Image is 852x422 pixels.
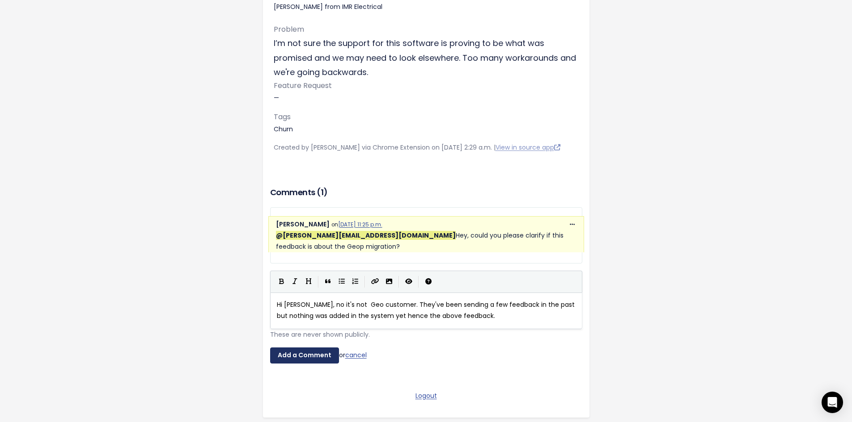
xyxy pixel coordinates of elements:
button: Create Link [368,275,382,288]
i: | [398,276,399,287]
span: These are never shown publicly. [270,330,370,339]
span: on [331,221,382,228]
p: Churn [274,111,579,135]
button: Bold [275,275,288,288]
button: Generic List [335,275,348,288]
div: or [270,347,582,364]
p: — [274,79,579,104]
a: View in source app [496,143,560,152]
span: Tags [274,112,291,122]
button: Italic [288,275,302,288]
button: Toggle Preview [402,275,415,288]
button: Import an image [382,275,396,288]
p: I’m not sure the support for this software is proving to be what was promised and we may need to ... [274,36,579,79]
span: Feature Request [274,80,332,91]
button: Markdown Guide [422,275,435,288]
span: Kristine Bartolata [276,231,456,240]
input: Add a Comment [270,347,339,364]
span: 1 [321,187,324,198]
a: Logout [415,391,437,400]
span: Created by [PERSON_NAME] via Chrome Extension on [DATE] 2:29 a.m. | [274,143,560,152]
div: Open Intercom Messenger [822,392,843,413]
i: | [365,276,365,287]
button: Quote [322,275,335,288]
div: [PERSON_NAME] from IMR Electrical [274,1,579,13]
a: cancel [345,351,367,359]
span: [PERSON_NAME] [276,220,330,229]
h3: Comments ( ) [270,186,582,199]
button: Numbered List [348,275,362,288]
i: | [318,276,319,287]
p: Hey, could you please clarify if this feedback is about the Geop migration? [276,230,576,252]
a: [DATE] 11:25 p.m. [338,221,382,228]
span: Problem [274,24,304,34]
i: | [418,276,419,287]
button: Heading [302,275,315,288]
span: Hi [PERSON_NAME], no it's not Geo customer. They've been sending a few feedback in the past but n... [277,300,576,320]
